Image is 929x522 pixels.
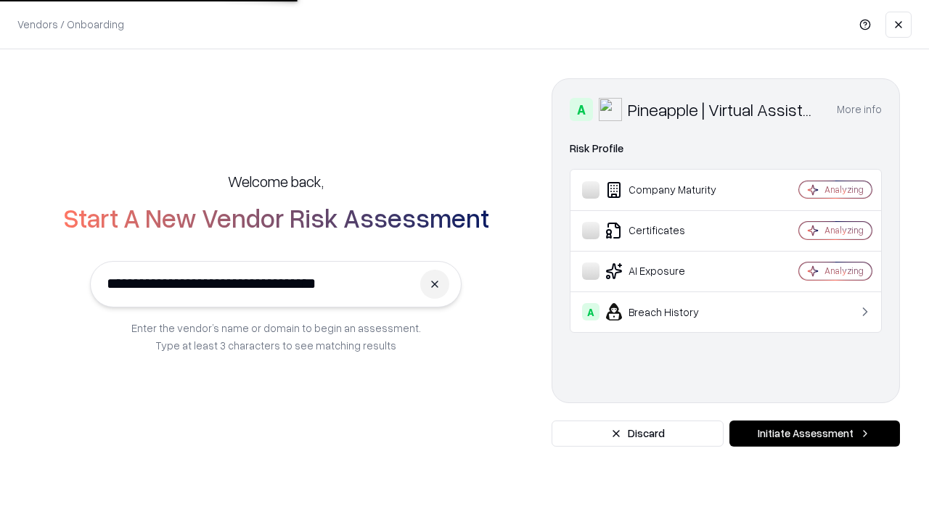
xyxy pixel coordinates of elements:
[729,420,900,447] button: Initiate Assessment
[582,262,756,280] div: AI Exposure
[228,171,324,191] h5: Welcome back,
[824,224,864,236] div: Analyzing
[824,265,864,277] div: Analyzing
[837,96,882,123] button: More info
[582,303,756,320] div: Breach History
[582,181,756,199] div: Company Maturity
[582,222,756,239] div: Certificates
[570,140,882,157] div: Risk Profile
[17,17,124,32] p: Vendors / Onboarding
[552,420,724,447] button: Discard
[63,203,489,232] h2: Start A New Vendor Risk Assessment
[131,319,421,354] p: Enter the vendor’s name or domain to begin an assessment. Type at least 3 characters to see match...
[628,98,819,121] div: Pineapple | Virtual Assistant Agency
[599,98,622,121] img: Pineapple | Virtual Assistant Agency
[824,183,864,196] div: Analyzing
[570,98,593,121] div: A
[582,303,599,320] div: A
